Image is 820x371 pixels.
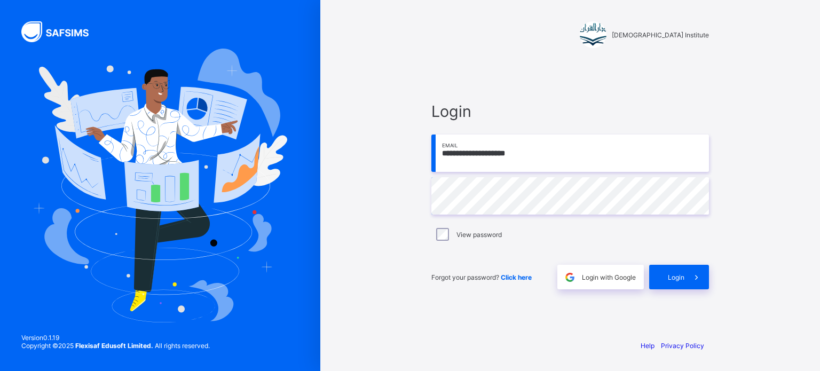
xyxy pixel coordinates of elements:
[661,342,704,350] a: Privacy Policy
[668,273,684,281] span: Login
[33,49,287,322] img: Hero Image
[456,231,502,239] label: View password
[75,342,153,350] strong: Flexisaf Edusoft Limited.
[501,273,532,281] a: Click here
[21,342,210,350] span: Copyright © 2025 All rights reserved.
[582,273,636,281] span: Login with Google
[612,31,709,39] span: [DEMOGRAPHIC_DATA] Institute
[431,273,532,281] span: Forgot your password?
[564,271,576,283] img: google.396cfc9801f0270233282035f929180a.svg
[431,102,709,121] span: Login
[21,21,101,42] img: SAFSIMS Logo
[641,342,655,350] a: Help
[21,334,210,342] span: Version 0.1.19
